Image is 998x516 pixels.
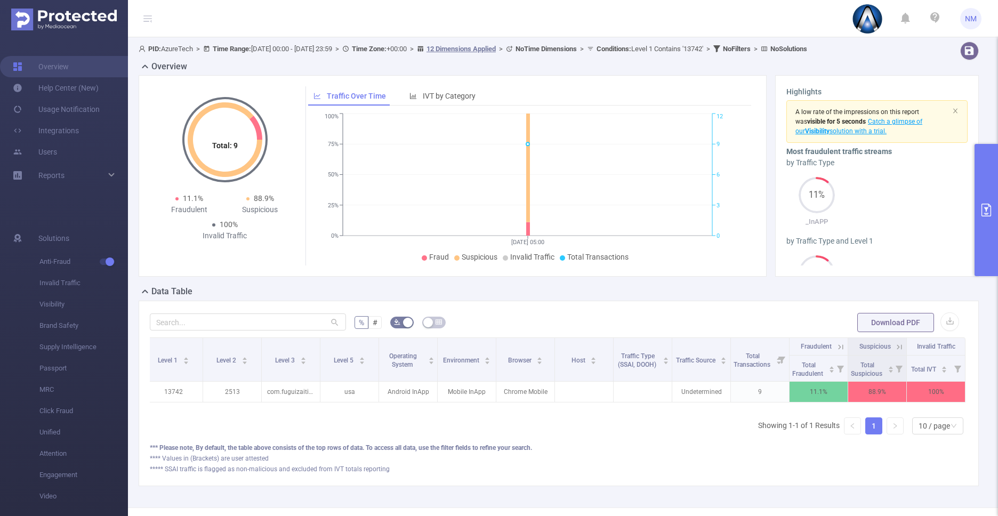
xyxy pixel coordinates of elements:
i: icon: caret-up [537,356,543,359]
p: Mobile InApp [438,382,496,402]
i: icon: caret-up [828,365,834,368]
i: icon: bar-chart [409,92,417,100]
i: icon: table [436,319,442,325]
i: icon: caret-down [300,360,306,363]
i: icon: caret-up [359,356,365,359]
b: Most fraudulent traffic streams [786,147,892,156]
span: 100% [220,220,238,229]
span: Environment [443,357,481,364]
div: Sort [242,356,248,362]
span: Video [39,486,128,507]
li: Next Page [887,417,904,434]
a: Users [13,141,57,163]
i: icon: bg-colors [394,319,400,325]
i: icon: caret-down [242,360,247,363]
i: icon: caret-down [537,360,543,363]
span: 88.9% [254,194,274,203]
div: by Traffic Type [786,157,968,168]
span: > [577,45,587,53]
img: Protected Media [11,9,117,30]
div: 10 / page [919,418,950,434]
a: Help Center (New) [13,77,99,99]
i: icon: left [849,423,856,429]
tspan: 100% [325,114,339,120]
b: visible for 5 seconds [807,118,866,125]
tspan: 50% [328,172,339,179]
h2: Overview [151,60,187,73]
tspan: Total: 9 [212,141,238,150]
span: Suspicious [462,253,497,261]
a: Overview [13,56,69,77]
tspan: 9 [717,141,720,148]
i: icon: caret-up [888,365,894,368]
i: icon: caret-down [663,360,669,363]
span: Attention [39,443,128,464]
span: > [703,45,713,53]
span: AzureTech [DATE] 00:00 - [DATE] 23:59 +00:00 [139,45,807,53]
b: Time Range: [213,45,251,53]
span: Click Fraud [39,400,128,422]
div: Sort [183,356,189,362]
tspan: 25% [328,202,339,209]
p: 100% [907,382,965,402]
p: Undetermined [672,382,730,402]
i: icon: caret-down [721,360,727,363]
i: icon: caret-down [941,368,947,372]
b: No Time Dimensions [516,45,577,53]
i: icon: caret-up [300,356,306,359]
input: Search... [150,313,346,330]
p: 88.9% [848,382,906,402]
span: Level 2 [216,357,238,364]
i: icon: caret-up [183,356,189,359]
p: com.fuguizaitian.yiqiekandan [262,382,320,402]
i: icon: caret-up [721,356,727,359]
span: Invalid Traffic [510,253,554,261]
span: Suspicious [859,343,891,350]
p: Android InApp [379,382,437,402]
span: Total Suspicious [851,361,884,377]
i: Filter menu [833,356,848,381]
i: icon: caret-down [429,360,434,363]
p: 11.1% [790,382,848,402]
span: % [359,318,364,327]
span: # [373,318,377,327]
i: icon: caret-down [828,368,834,372]
div: **** Values in (Brackets) are user attested [150,454,968,463]
span: Passport [39,358,128,379]
span: Supply Intelligence [39,336,128,358]
span: Host [572,357,587,364]
i: icon: caret-up [663,356,669,359]
i: Filter menu [774,338,789,381]
b: No Solutions [770,45,807,53]
li: Showing 1-1 of 1 Results [758,417,840,434]
span: Unified [39,422,128,443]
span: NM [965,8,977,29]
span: MRC [39,379,128,400]
span: > [751,45,761,53]
div: by Traffic Type and Level 1 [786,236,968,247]
span: Reports [38,171,65,180]
b: PID: [148,45,161,53]
li: Previous Page [844,417,861,434]
span: IVT by Category [423,92,476,100]
span: Level 1 [158,357,179,364]
i: icon: caret-down [359,360,365,363]
div: Sort [359,356,365,362]
i: icon: caret-down [183,360,189,363]
i: icon: right [892,423,898,429]
p: 13742 [144,382,203,402]
div: ***** SSAI traffic is flagged as non-malicious and excluded from IVT totals reporting [150,464,968,474]
i: icon: caret-up [429,356,434,359]
i: icon: caret-up [941,365,947,368]
span: Total Transactions [567,253,629,261]
tspan: 3 [717,202,720,209]
span: Total IVT [911,366,938,373]
tspan: 6 [717,172,720,179]
button: Download PDF [857,313,934,332]
i: icon: caret-down [591,360,597,363]
i: icon: down [951,423,957,430]
h2: Data Table [151,285,192,298]
span: Anti-Fraud [39,251,128,272]
span: was [795,118,866,125]
tspan: 0% [331,232,339,239]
